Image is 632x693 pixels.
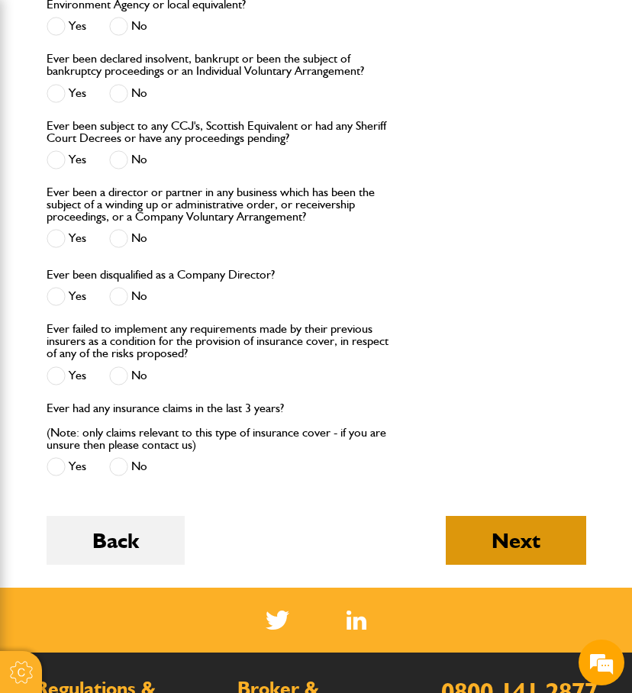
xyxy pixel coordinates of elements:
img: Twitter [266,611,289,630]
div: Chat with us now [79,85,256,105]
label: Yes [47,150,86,169]
button: Next [446,516,586,565]
button: Back [47,516,185,565]
label: Ever been disqualified as a Company Director? [47,269,275,281]
label: Yes [47,287,86,306]
label: No [109,84,147,103]
div: Minimize live chat window [250,8,287,44]
label: Ever been declared insolvent, bankrupt or been the subject of bankruptcy proceedings or an Indivi... [47,53,398,77]
label: No [109,457,147,476]
label: Yes [47,366,86,385]
em: Start Chat [208,470,277,491]
label: Yes [47,229,86,248]
label: No [109,17,147,36]
input: Enter your last name [20,141,279,175]
label: Ever been a director or partner in any business which has been the subject of a winding up or adm... [47,186,398,223]
label: Yes [47,457,86,476]
a: LinkedIn [347,611,367,630]
label: No [109,366,147,385]
label: Ever been subject to any CCJ's, Scottish Equivalent or had any Sheriff Court Decrees or have any ... [47,120,398,144]
input: Enter your email address [20,186,279,220]
input: Enter your phone number [20,231,279,265]
img: d_20077148190_company_1631870298795_20077148190 [26,85,64,106]
label: No [109,287,147,306]
img: Linked In [347,611,367,630]
label: Ever had any insurance claims in the last 3 years? (Note: only claims relevant to this type of in... [47,402,398,451]
label: No [109,229,147,248]
label: Yes [47,17,86,36]
label: Yes [47,84,86,103]
textarea: Type your message and hit 'Enter' [20,276,279,457]
label: Ever failed to implement any requirements made by their previous insurers as a condition for the ... [47,323,398,359]
label: No [109,150,147,169]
